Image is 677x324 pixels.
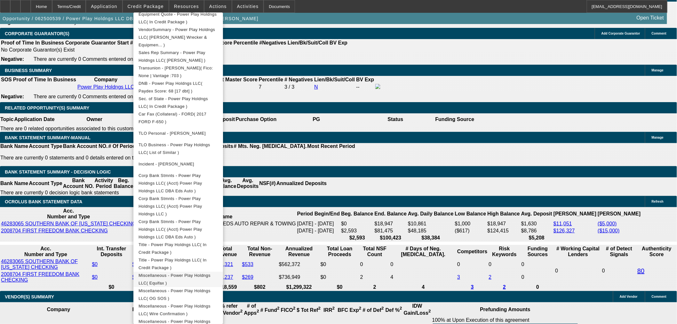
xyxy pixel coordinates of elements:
[139,50,205,62] span: Sales Rep Summary - Power Play Holdngs LLC( [PERSON_NAME] )
[139,96,208,109] span: Sec. of State - Power Play Holdngs LLC( In Credit Package )
[139,111,206,124] span: Car Fax (Collateral) - FORD( 2017 FORD F-650 )
[133,241,223,256] button: Title - Power Play Holdngs LLC( In Credit Package )
[133,271,223,287] button: Miscellaneous - Power Play Holdngs LLC( Equifax )
[139,273,211,285] span: Miscellaneous - Power Play Holdngs LLC( Equifax )
[139,173,202,193] span: Corp Bank Stmnts - Power Play Holdngs LLC( (Acct) Power Play Holdngs LLC DBA Eds Auto )
[133,195,223,218] button: Corp Bank Stmnts - Power Play Holdngs LLC( (Acct) Power Play Holdngs LLC )
[139,196,202,216] span: Corp Bank Stmnts - Power Play Holdngs LLC( (Acct) Power Play Holdngs LLC )
[139,242,207,255] span: Title - Power Play Holdngs LLC( In Credit Package )
[139,81,203,93] span: DNB - Power Play Holdngs LLC( Paydex Score: 68 [17 dbt] )
[133,287,223,302] button: Miscellaneous - Power Play Holdngs LLC( OG SOS )
[139,304,211,316] span: Miscellaneous - Power Play Holdngs LLC( Wire Confirmation )
[133,156,223,172] button: Incident - Crosslin, Jason
[139,219,202,239] span: Corp Bank Stmnts - Power Play Holdngs LLC( (Acct) Power Play Holdngs LLC DBA Eds Auto )
[133,256,223,271] button: Title - Power Play Holdngs LLC( In Credit Package )
[133,141,223,156] button: TLO Business - Power Play Holdngs LLC( List of Similar )
[133,95,223,110] button: Sec. of State - Power Play Holdngs LLC( In Credit Package )
[133,49,223,64] button: Sales Rep Summary - Power Play Holdngs LLC( Martell, Heath )
[133,218,223,241] button: Corp Bank Stmnts - Power Play Holdngs LLC( (Acct) Power Play Holdngs LLC DBA Eds Auto )
[133,302,223,318] button: Miscellaneous - Power Play Holdngs LLC( Wire Confirmation )
[133,10,223,26] button: Equipment Quote - Power Play Holdngs LLC( In Credit Package )
[139,131,206,135] span: TLO Personal - [PERSON_NAME]
[133,64,223,79] button: Transunion - Crosslin, Jason( Fico: None | Vantage :703 )
[139,65,213,78] span: Transunion - [PERSON_NAME]( Fico: None | Vantage :703 )
[139,288,211,301] span: Miscellaneous - Power Play Holdngs LLC( OG SOS )
[139,142,210,155] span: TLO Business - Power Play Holdngs LLC( List of Similar )
[139,257,207,270] span: Title - Power Play Holdngs LLC( In Credit Package )
[139,161,194,166] span: Incident - [PERSON_NAME]
[133,172,223,195] button: Corp Bank Stmnts - Power Play Holdngs LLC( (Acct) Power Play Holdngs LLC DBA Eds Auto )
[139,12,217,24] span: Equipment Quote - Power Play Holdngs LLC( In Credit Package )
[133,79,223,95] button: DNB - Power Play Holdngs LLC( Paydex Score: 68 [17 dbt] )
[133,126,223,141] button: TLO Personal - Crosslin, Jason
[133,26,223,49] button: VendorSummary - Power Play Holdngs LLC( Crouch's Wrecker & Equipmen... )
[133,110,223,126] button: Car Fax (Collateral) - FORD( 2017 FORD F-650 )
[139,27,215,47] span: VendorSummary - Power Play Holdngs LLC( [PERSON_NAME] Wrecker & Equipmen... )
